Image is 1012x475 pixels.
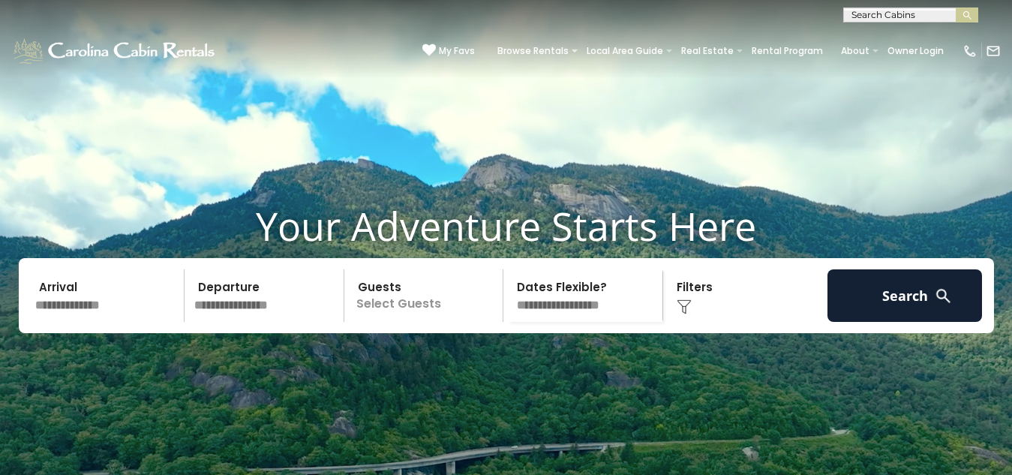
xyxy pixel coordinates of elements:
[422,44,475,59] a: My Favs
[880,41,951,62] a: Owner Login
[827,269,983,322] button: Search
[579,41,671,62] a: Local Area Guide
[11,203,1001,249] h1: Your Adventure Starts Here
[349,269,503,322] p: Select Guests
[934,287,953,305] img: search-regular-white.png
[674,41,741,62] a: Real Estate
[962,44,977,59] img: phone-regular-white.png
[986,44,1001,59] img: mail-regular-white.png
[439,44,475,58] span: My Favs
[11,36,219,66] img: White-1-1-2.png
[490,41,576,62] a: Browse Rentals
[833,41,877,62] a: About
[744,41,830,62] a: Rental Program
[677,299,692,314] img: filter--v1.png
